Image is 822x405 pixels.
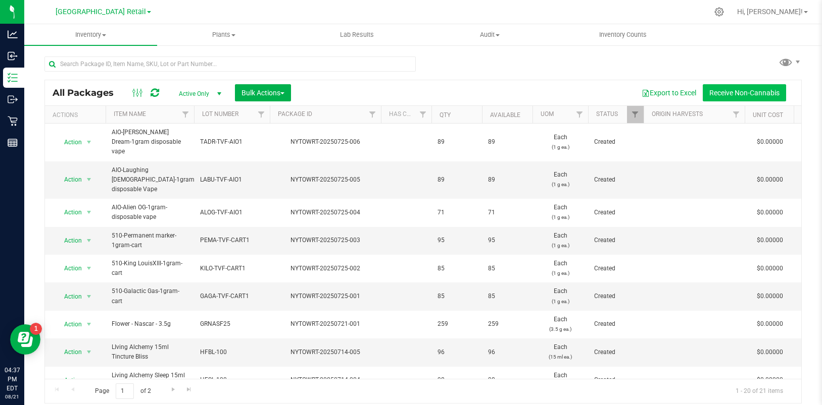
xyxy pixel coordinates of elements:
span: select [83,261,95,275]
span: 89 [488,175,526,185]
span: Each [539,203,582,222]
span: LABU-TVF-AIO1 [200,175,264,185]
iframe: Resource center unread badge [30,323,42,335]
span: All Packages [53,87,124,98]
span: 510-Permanent marker-1gram-cart [112,231,188,250]
span: Created [594,236,638,245]
span: Each [539,286,582,306]
span: 98 [438,375,476,385]
span: 71 [438,208,476,217]
a: Origin Harvests [652,110,703,118]
a: UOM [541,110,554,118]
span: Living Alchemy Sleep 15ml tincture1650TAC [112,371,188,390]
span: 96 [488,348,526,357]
span: Created [594,264,638,273]
span: LIving Alchemy 15ml Tincture Bliss [112,342,188,362]
a: Filter [177,106,194,123]
a: Lot Number [202,110,238,118]
a: Status [596,110,618,118]
span: select [83,234,95,248]
span: Action [55,261,82,275]
td: $0.00000 [745,199,795,226]
div: Actions [53,111,102,119]
span: Each [539,231,582,250]
span: Inventory Counts [586,30,660,39]
span: PEMA-TVF-CART1 [200,236,264,245]
a: Go to the last page [182,383,197,397]
span: Each [539,170,582,189]
inline-svg: Reports [8,138,18,148]
span: AIO-Laughing [DEMOGRAPHIC_DATA]-1gram disposable Vape [112,165,195,195]
span: select [83,172,95,187]
span: GRNASF25 [200,319,264,329]
span: select [83,205,95,219]
button: Receive Non-Cannabis [703,84,786,101]
td: $0.00000 [745,227,795,255]
span: select [83,317,95,331]
div: NYTOWRT-20250714-005 [268,348,382,357]
span: Plants [158,30,289,39]
input: Search Package ID, Item Name, SKU, Lot or Part Number... [44,56,416,72]
span: select [83,373,95,387]
span: Action [55,373,82,387]
span: Created [594,137,638,147]
span: 1 - 20 of 21 items [728,383,791,398]
inline-svg: Analytics [8,29,18,39]
span: 71 [488,208,526,217]
a: Inventory [24,24,157,45]
a: Available [490,111,520,119]
span: Action [55,205,82,219]
span: Each [539,315,582,334]
span: GAGA-TVF-CART1 [200,292,264,301]
p: (1 g ea.) [539,297,582,306]
span: Created [594,175,638,185]
span: 510-Galactic Gas-1gram- cart [112,286,188,306]
p: (1 g ea.) [539,142,582,152]
p: (15 ml ea.) [539,352,582,362]
span: Action [55,135,82,149]
div: NYTOWRT-20250725-004 [268,208,382,217]
span: 259 [488,319,526,329]
span: Action [55,172,82,187]
td: $0.00000 [745,161,795,199]
a: Inventory Counts [556,24,689,45]
span: Created [594,208,638,217]
p: (1 g ea.) [539,180,582,189]
span: Bulk Actions [241,89,284,97]
span: Action [55,290,82,304]
input: 1 [116,383,134,399]
div: NYTOWRT-20250725-003 [268,236,382,245]
div: NYTOWRT-20250725-006 [268,137,382,147]
span: Audit [424,30,556,39]
inline-svg: Inventory [8,73,18,83]
p: 04:37 PM EDT [5,366,20,393]
span: 85 [438,264,476,273]
span: 85 [488,264,526,273]
td: $0.00000 [745,367,795,394]
div: NYTOWRT-20250721-001 [268,319,382,329]
span: Lab Results [326,30,388,39]
inline-svg: Outbound [8,94,18,104]
span: 95 [438,236,476,245]
a: Unit Cost [753,111,783,119]
span: Action [55,234,82,248]
span: select [83,345,95,359]
span: select [83,135,95,149]
span: 510-King LouisXIII-1gram-cart [112,259,188,278]
span: Page of 2 [86,383,159,399]
span: AIO-Alien OG-1gram-disposable vape [112,203,188,222]
a: Filter [364,106,381,123]
a: Package ID [278,110,312,118]
span: KILO-TVF-CART1 [200,264,264,273]
div: NYTOWRT-20250714-004 [268,375,382,385]
span: 89 [438,175,476,185]
a: Filter [627,106,644,123]
span: Created [594,375,638,385]
td: $0.00000 [745,255,795,282]
span: 89 [438,137,476,147]
div: NYTOWRT-20250725-005 [268,175,382,185]
p: 08/21 [5,393,20,400]
span: Each [539,259,582,278]
a: Filter [253,106,270,123]
span: select [83,290,95,304]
